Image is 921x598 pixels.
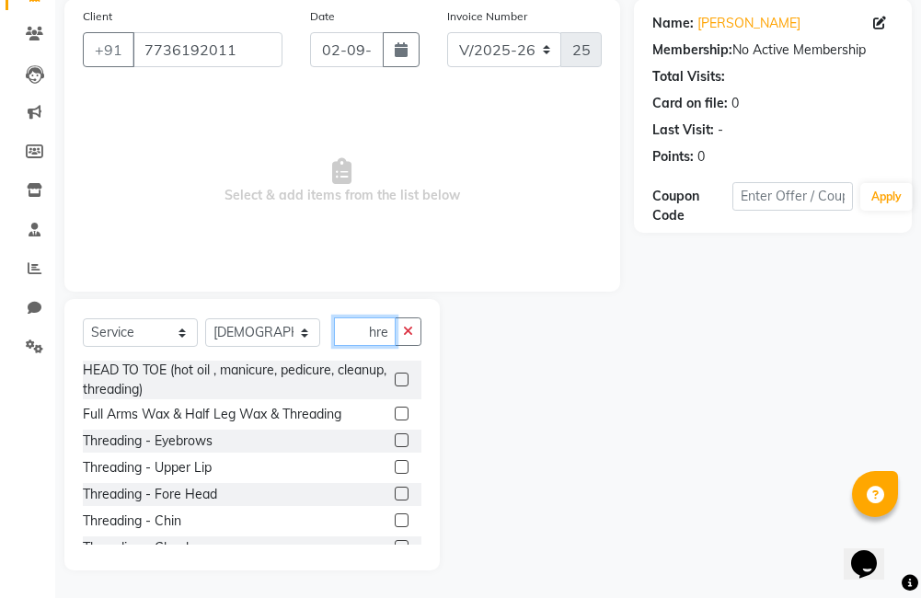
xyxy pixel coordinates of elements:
input: Search or Scan [334,317,396,346]
div: Total Visits: [652,67,725,86]
div: Coupon Code [652,187,732,225]
div: Points: [652,147,694,167]
span: Select & add items from the list below [83,89,602,273]
label: Invoice Number [447,8,527,25]
div: Threading - Fore Head [83,485,217,504]
div: Membership: [652,40,732,60]
div: Full Arms Wax & Half Leg Wax & Threading [83,405,341,424]
div: 0 [697,147,705,167]
div: Threading - Cheek [83,538,192,558]
div: Last Visit: [652,121,714,140]
input: Enter Offer / Coupon Code [732,182,853,211]
a: [PERSON_NAME] [697,14,800,33]
div: Name: [652,14,694,33]
iframe: chat widget [844,524,903,580]
div: - [718,121,723,140]
div: Threading - Upper Lip [83,458,212,477]
input: Search by Name/Mobile/Email/Code [132,32,282,67]
label: Client [83,8,112,25]
div: No Active Membership [652,40,893,60]
div: HEAD TO TOE (hot oil , manicure, pedicure, cleanup, threading) [83,361,387,399]
div: Threading - Eyebrows [83,431,213,451]
button: +91 [83,32,134,67]
button: Apply [860,183,913,211]
div: 0 [731,94,739,113]
div: Threading - Chin [83,512,181,531]
div: Card on file: [652,94,728,113]
label: Date [310,8,335,25]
